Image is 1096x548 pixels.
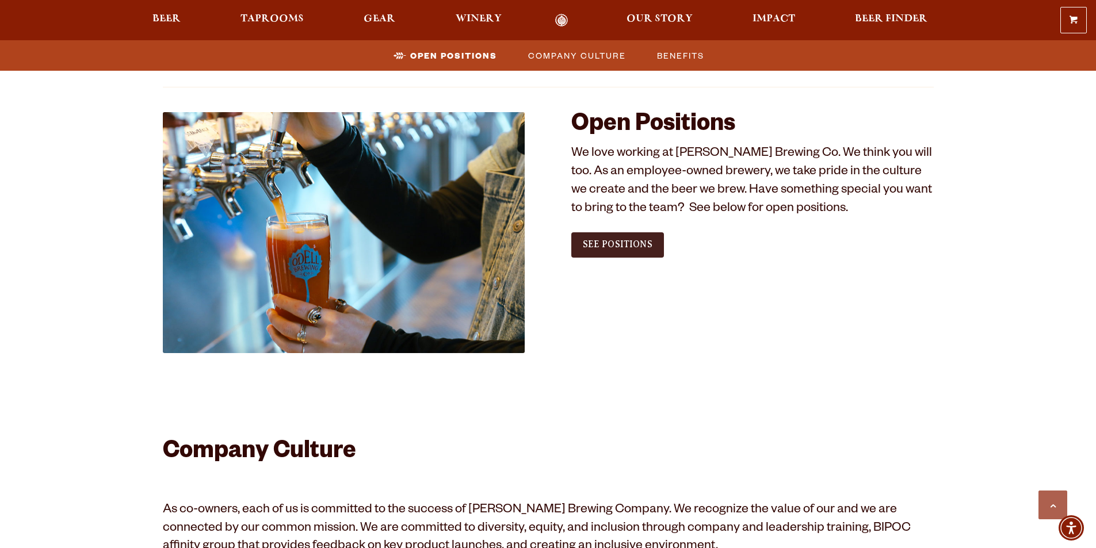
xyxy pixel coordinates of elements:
a: Beer Finder [847,14,935,27]
span: Beer Finder [855,14,927,24]
a: Open Positions [387,47,503,64]
a: Winery [448,14,509,27]
a: Impact [745,14,803,27]
a: Benefits [650,47,710,64]
a: Odell Home [540,14,583,27]
span: Our Story [627,14,693,24]
a: See Positions [571,232,664,258]
a: Gear [356,14,403,27]
span: Benefits [657,47,704,64]
span: Company Culture [528,47,626,64]
h2: Open Positions [571,112,934,140]
a: Taprooms [233,14,311,27]
a: Scroll to top [1038,490,1067,519]
a: Beer [145,14,188,27]
a: Company Culture [521,47,632,64]
h2: Company Culture [163,439,934,467]
span: Gear [364,14,395,24]
div: Accessibility Menu [1059,515,1084,541]
img: Jobs_1 [163,112,525,353]
span: See Positions [583,239,652,250]
span: Winery [456,14,502,24]
p: We love working at [PERSON_NAME] Brewing Co. We think you will too. As an employee-owned brewery,... [571,145,934,219]
span: Taprooms [240,14,304,24]
span: Beer [152,14,181,24]
span: Impact [753,14,795,24]
span: Open Positions [410,47,497,64]
a: Our Story [619,14,700,27]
